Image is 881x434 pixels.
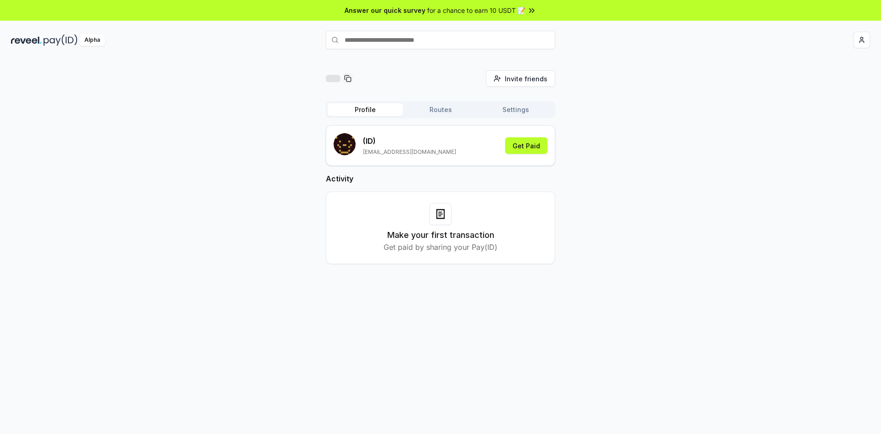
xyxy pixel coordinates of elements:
[44,34,78,46] img: pay_id
[328,103,403,116] button: Profile
[505,74,547,84] span: Invite friends
[363,135,456,147] p: (ID)
[384,242,497,253] p: Get paid by sharing your Pay(ID)
[478,103,553,116] button: Settings
[345,6,425,15] span: Answer our quick survey
[403,103,478,116] button: Routes
[11,34,42,46] img: reveel_dark
[326,173,555,184] h2: Activity
[505,137,547,154] button: Get Paid
[387,229,494,242] h3: Make your first transaction
[427,6,525,15] span: for a chance to earn 10 USDT 📝
[79,34,105,46] div: Alpha
[486,70,555,87] button: Invite friends
[363,148,456,156] p: [EMAIL_ADDRESS][DOMAIN_NAME]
